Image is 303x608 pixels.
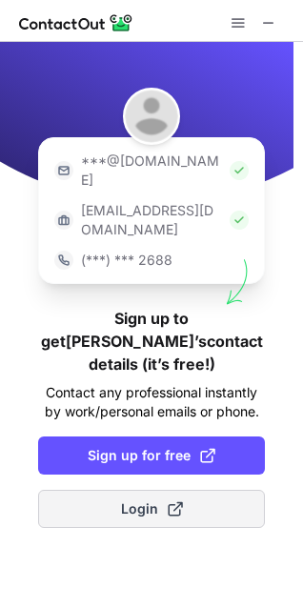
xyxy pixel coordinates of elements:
[54,211,73,230] img: https://contactout.com/extension/app/static/media/login-work-icon.638a5007170bc45168077fde17b29a1...
[88,446,215,465] span: Sign up for free
[38,490,265,528] button: Login
[230,211,249,230] img: Check Icon
[38,436,265,475] button: Sign up for free
[38,383,265,421] p: Contact any professional instantly by work/personal emails or phone.
[19,11,133,34] img: ContactOut v5.3.10
[54,161,73,180] img: https://contactout.com/extension/app/static/media/login-email-icon.f64bce713bb5cd1896fef81aa7b14a...
[123,88,180,145] img: Shivang Sethiya
[81,152,222,190] p: ***@[DOMAIN_NAME]
[121,499,183,518] span: Login
[81,201,222,239] p: [EMAIL_ADDRESS][DOMAIN_NAME]
[38,307,265,375] h1: Sign up to get [PERSON_NAME]’s contact details (it’s free!)
[54,251,73,270] img: https://contactout.com/extension/app/static/media/login-phone-icon.bacfcb865e29de816d437549d7f4cb...
[230,161,249,180] img: Check Icon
